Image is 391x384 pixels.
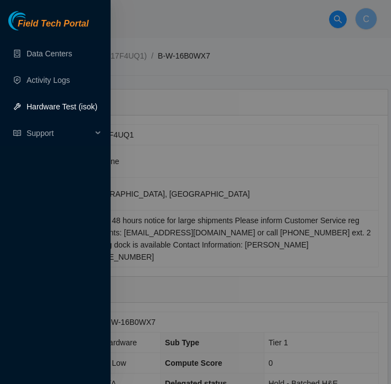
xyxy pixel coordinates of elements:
a: Data Centers [27,49,72,58]
span: Field Tech Portal [18,19,88,29]
a: Activity Logs [27,76,70,85]
span: Support [27,122,92,144]
img: Akamai Technologies [8,11,56,30]
span: read [13,129,21,137]
a: Hardware Test (isok) [27,102,97,111]
a: Akamai TechnologiesField Tech Portal [8,20,88,34]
